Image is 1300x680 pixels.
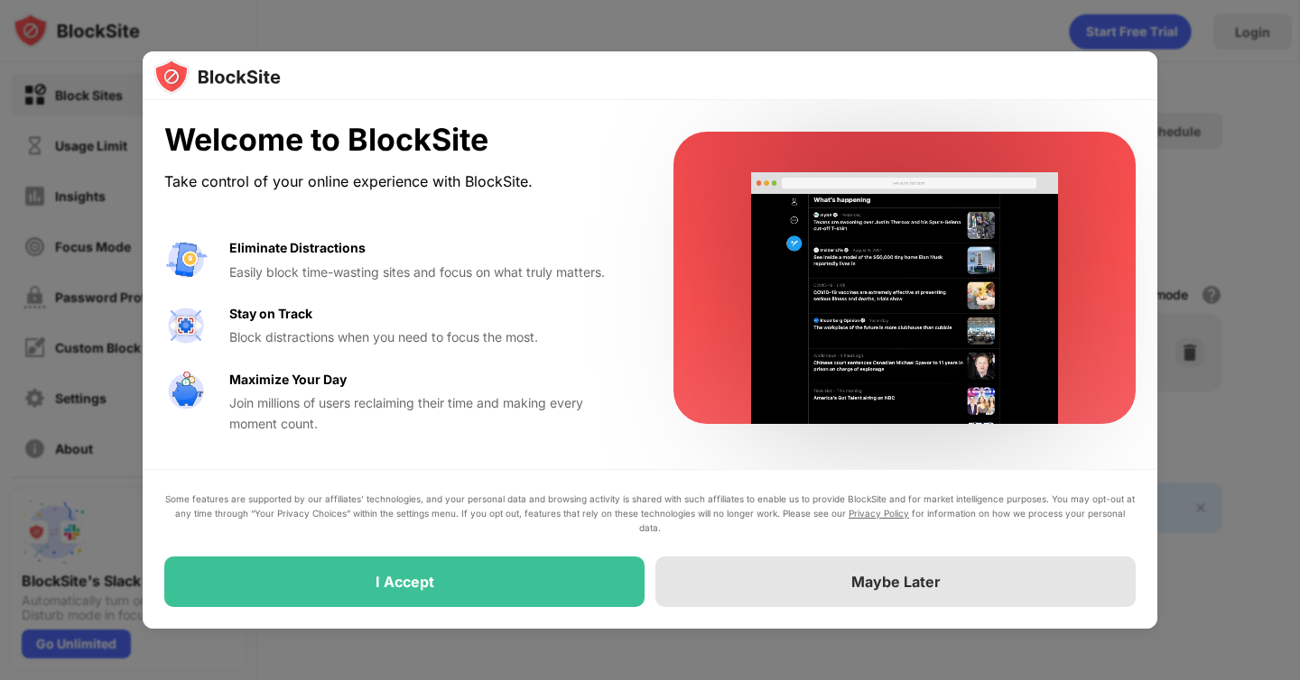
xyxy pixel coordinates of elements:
[229,393,630,434] div: Join millions of users reclaiming their time and making every moment count.
[229,327,630,347] div: Block distractions when you need to focus the most.
[164,492,1136,535] div: Some features are supported by our affiliates’ technologies, and your personal data and browsing ...
[229,238,366,258] div: Eliminate Distractions
[229,370,347,390] div: Maximize Your Day
[153,59,281,95] img: logo-blocksite.svg
[229,262,630,282] div: Easily block time-wasting sites and focus on what truly matters.
[164,122,630,159] div: Welcome to BlockSite
[164,304,208,347] img: value-focus.svg
[376,573,434,591] div: I Accept
[164,238,208,281] img: value-avoid-distractions.svg
[229,304,312,324] div: Stay on Track
[164,370,208,413] img: value-safe-time.svg
[851,573,941,591] div: Maybe Later
[849,508,909,519] a: Privacy Policy
[164,169,630,195] div: Take control of your online experience with BlockSite.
